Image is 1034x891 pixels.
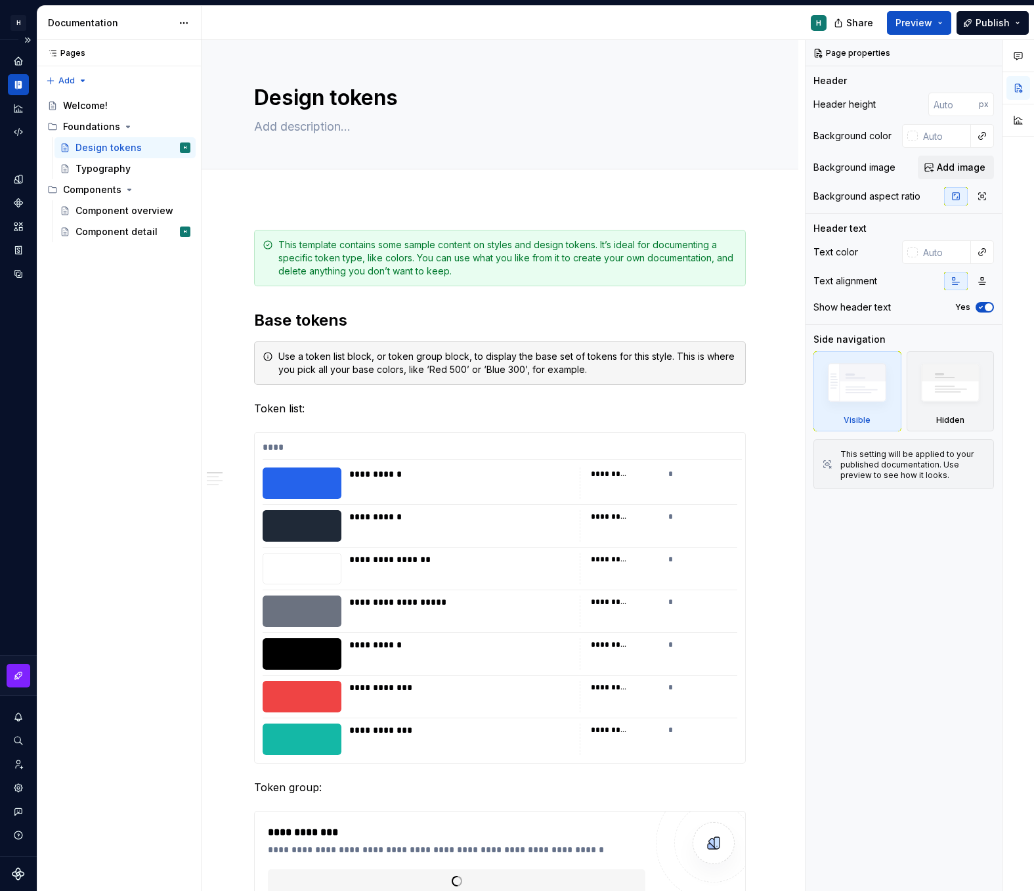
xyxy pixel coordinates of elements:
div: Hidden [907,351,995,431]
button: Add [42,72,91,90]
span: Preview [895,16,932,30]
p: Token list: [254,401,746,416]
div: Side navigation [813,333,886,346]
div: H [11,15,26,31]
button: Expand sidebar [18,31,37,49]
span: Add image [937,161,985,174]
div: Typography [75,162,131,175]
button: Contact support [8,801,29,822]
a: Typography [54,158,196,179]
div: Component detail [75,225,158,238]
button: Share [827,11,882,35]
div: H [184,141,186,154]
a: Storybook stories [8,240,29,261]
a: Component overview [54,200,196,221]
a: Documentation [8,74,29,95]
p: px [979,99,989,110]
div: H [816,18,821,28]
textarea: Design tokens [251,82,743,114]
a: Home [8,51,29,72]
span: Publish [976,16,1010,30]
h2: Base tokens [254,310,746,331]
div: Text color [813,246,858,259]
div: Header height [813,98,876,111]
button: Preview [887,11,951,35]
label: Yes [955,302,970,313]
button: Publish [957,11,1029,35]
div: Design tokens [75,141,142,154]
input: Auto [928,93,979,116]
a: Design tokensH [54,137,196,158]
div: Hidden [936,415,964,425]
div: Visible [813,351,901,431]
p: Token group: [254,779,746,795]
button: H [3,9,34,37]
div: This template contains some sample content on styles and design tokens. It’s ideal for documentin... [278,238,737,278]
a: Welcome! [42,95,196,116]
span: Share [846,16,873,30]
div: Component overview [75,204,173,217]
input: Auto [918,124,971,148]
div: Components [63,183,121,196]
div: Background image [813,161,895,174]
div: Header [813,74,847,87]
div: Background color [813,129,892,142]
div: Welcome! [63,99,108,112]
a: Component detailH [54,221,196,242]
div: Page tree [42,95,196,242]
div: H [184,225,186,238]
div: Documentation [48,16,172,30]
a: Invite team [8,754,29,775]
div: Visible [844,415,871,425]
a: Code automation [8,121,29,142]
div: Background aspect ratio [813,190,920,203]
a: Analytics [8,98,29,119]
button: Search ⌘K [8,730,29,751]
input: Auto [918,240,971,264]
a: Assets [8,216,29,237]
div: Show header text [813,301,891,314]
a: Settings [8,777,29,798]
div: Text alignment [813,274,877,288]
div: This setting will be applied to your published documentation. Use preview to see how it looks. [840,449,985,481]
svg: Supernova Logo [12,867,25,880]
button: Notifications [8,706,29,728]
div: Header text [813,222,867,235]
div: Foundations [63,120,120,133]
div: Use a token list block, or token group block, to display the base set of tokens for this style. T... [278,350,737,376]
button: Add image [918,156,994,179]
a: Data sources [8,263,29,284]
span: Add [58,76,75,86]
a: Components [8,192,29,213]
div: Pages [42,48,85,58]
div: Foundations [42,116,196,137]
div: Components [42,179,196,200]
a: Design tokens [8,169,29,190]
